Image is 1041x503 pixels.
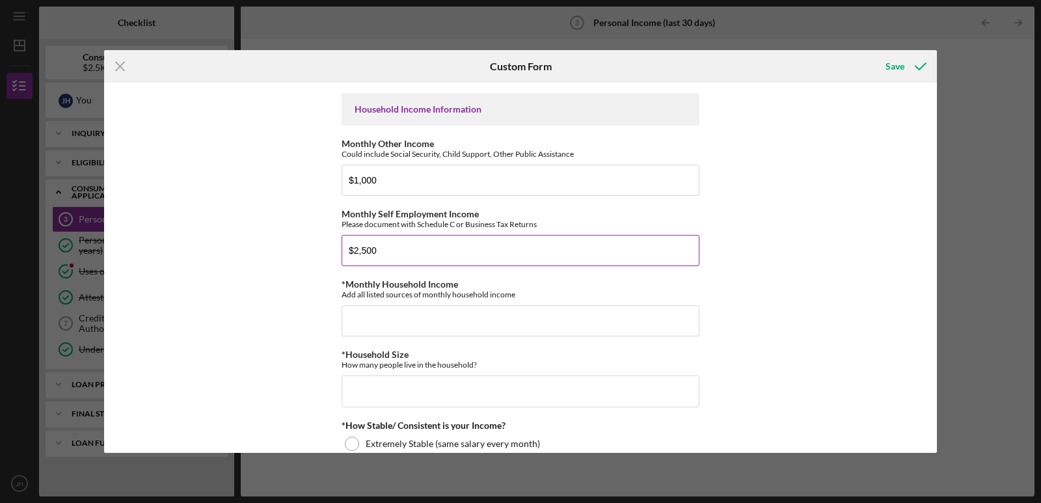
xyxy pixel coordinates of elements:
div: Add all listed sources of monthly household income [342,290,699,299]
h6: Custom Form [490,61,552,72]
div: Could include Social Security, Child Support, Other Public Assistance [342,149,699,159]
label: *Monthly Household Income [342,279,458,290]
button: Save [872,53,937,79]
label: Extremely Stable (same salary every month) [366,439,540,449]
label: Monthly Self Employment Income [342,208,479,219]
div: *How Stable/ Consistent is your Income? [342,420,699,431]
div: How many people live in the household? [342,360,699,370]
div: Save [886,53,904,79]
label: *Household Size [342,349,409,360]
div: Please document with Schedule C or Business Tax Returns [342,219,699,229]
label: Monthly Other Income [342,138,434,149]
div: Household Income Information [355,104,686,115]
